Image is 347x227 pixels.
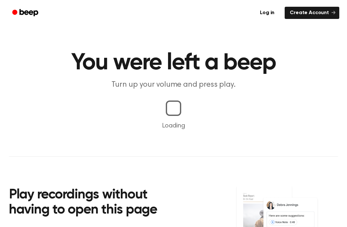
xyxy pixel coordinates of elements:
p: Turn up your volume and press play. [50,80,297,90]
h2: Play recordings without having to open this page [9,188,182,218]
a: Beep [8,7,44,19]
h1: You were left a beep [9,51,338,74]
a: Create Account [285,7,339,19]
p: Loading [8,121,339,131]
a: Log in [254,5,281,20]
